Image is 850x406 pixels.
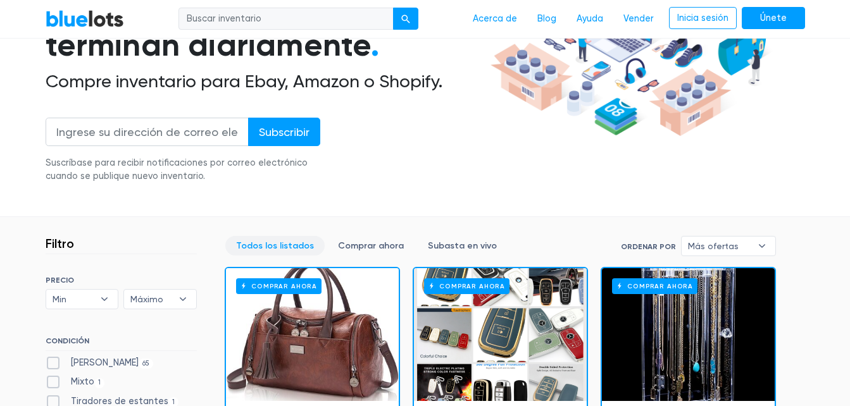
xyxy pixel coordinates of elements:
label: Ordenar por [621,241,676,252]
span: Máximo [130,290,172,309]
h6: PRECIO [46,276,197,285]
input: Ingrese su dirección de correo electrónico [46,118,249,146]
span: Min [53,290,94,309]
a: Inicia sesión [669,7,737,30]
a: Comprar ahora [602,268,775,401]
b: ▾ [749,237,775,255]
font: Comprar ahora [251,283,317,290]
a: Todos los listados [225,236,325,255]
input: Buscar inventario [178,8,394,30]
a: Vender [613,7,664,31]
font: Comprar ahora [439,283,505,290]
span: Más ofertas [688,237,751,255]
h3: Filtro [46,236,74,251]
div: Suscríbase para recibir notificaciones por correo electrónico cuando se publique nuevo inventario. [46,156,320,183]
h2: Compre inventario para Ebay, Amazon o Shopify. [46,71,486,92]
b: ▾ [170,290,196,309]
a: Blog [527,7,566,31]
a: Subasta en vivo [417,236,508,255]
font: Mixto [71,376,94,387]
span: 65 [139,359,154,369]
a: Únete [742,7,805,30]
a: Lotes azules [46,9,124,28]
h6: CONDICIÓN [46,336,197,350]
font: [PERSON_NAME] [71,357,139,368]
input: Subscribir [248,118,320,146]
a: Comprar ahora [327,236,415,255]
font: Comprar ahora [627,283,693,290]
span: 1 [94,378,105,388]
span: . [371,26,379,64]
a: Acerca de [463,7,527,31]
a: Comprar ahora [226,268,399,401]
a: Ayuda [566,7,613,31]
b: ▾ [91,290,118,309]
a: Comprar ahora [414,268,587,401]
